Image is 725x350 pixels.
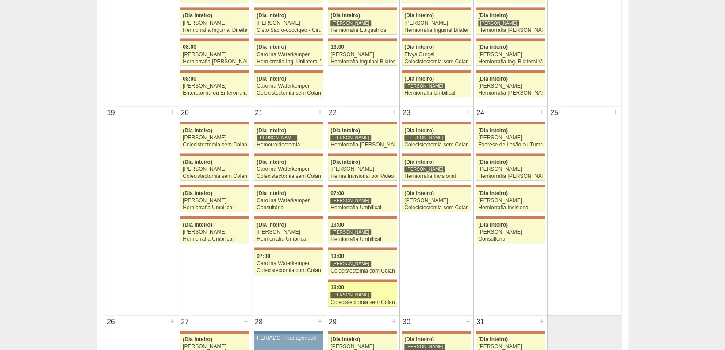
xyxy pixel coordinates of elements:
a: (Dia inteiro) [PERSON_NAME] Herniorrafia Umbilical [254,219,323,243]
span: (Dia inteiro) [257,222,286,228]
a: (Dia inteiro) [PERSON_NAME] Herniorrafia Umbilical [402,73,471,97]
div: Colecistectomia com Colangiografia VL [257,268,321,273]
div: 23 [400,106,414,119]
div: Key: Maria Braido [402,185,471,187]
div: Herniorrafia Inguinal Bilateral [404,27,468,33]
div: Key: Maria Braido [328,279,397,282]
div: Carolina Waterkemper [257,52,321,58]
span: (Dia inteiro) [183,336,212,342]
a: (Dia inteiro) [PERSON_NAME] Herniorrafia Umbilical [180,219,249,243]
div: Carolina Waterkemper [257,261,321,266]
div: Carolina Waterkemper [257,166,321,172]
div: 24 [474,106,487,119]
a: (Dia inteiro) Carolina Waterkemper Consultório [254,187,323,212]
div: Herniorrafia [PERSON_NAME] [183,59,247,65]
div: Key: Maria Braido [180,216,249,219]
div: Colecistectomia sem Colangiografia [404,142,468,148]
a: (Dia inteiro) Carolina Waterkemper Colecistectomia sem Colangiografia [254,156,323,181]
div: [PERSON_NAME] [478,20,519,27]
span: (Dia inteiro) [404,12,434,19]
div: [PERSON_NAME] [404,166,445,173]
div: [PERSON_NAME] [330,135,371,141]
div: [PERSON_NAME] [183,52,247,58]
div: Key: Maria Braido [402,7,471,10]
div: Key: Maria Braido [180,122,249,124]
a: (Dia inteiro) Elvys Gurgel Colecistectomia sem Colangiografia VL [402,41,471,66]
div: Exerese de Lesão ou Tumor de Pele [478,142,542,148]
div: Key: Maria Braido [254,153,323,156]
a: (Dia inteiro) [PERSON_NAME] Exerese de Lesão ou Tumor de Pele [476,124,545,149]
a: (Dia inteiro) [PERSON_NAME] Herniorrafia [PERSON_NAME] [476,156,545,181]
div: [PERSON_NAME] [257,20,321,26]
a: (Dia inteiro) Carolina Waterkemper Colecistectomia sem Colangiografia VL [254,73,323,97]
a: (Dia inteiro) [PERSON_NAME] Herniorrafia Inguinal Direita [180,10,249,35]
a: (Dia inteiro) [PERSON_NAME] Colecistectomia sem Colangiografia [180,156,249,181]
div: 28 [252,315,266,329]
div: Key: Maria Braido [402,331,471,334]
div: [PERSON_NAME] [478,166,542,172]
div: Key: Maria Braido [476,331,545,334]
div: Key: Maria Braido [402,153,471,156]
div: Key: Maria Braido [476,122,545,124]
div: Key: Maria Braido [476,216,545,219]
span: (Dia inteiro) [478,159,508,165]
div: Key: Maria Braido [328,216,397,219]
div: [PERSON_NAME] [183,83,247,89]
div: Key: Maria Braido [402,122,471,124]
div: Key: Maria Braido [328,185,397,187]
div: Herniorrafia Epigástrica [330,27,395,33]
span: 08:00 [183,44,196,50]
a: (Dia inteiro) [PERSON_NAME] Hemorroidectomia [254,124,323,149]
div: [PERSON_NAME] [330,229,371,235]
div: Key: Maria Braido [328,38,397,41]
span: (Dia inteiro) [183,222,212,228]
div: [PERSON_NAME] [404,135,445,141]
div: [PERSON_NAME] [183,229,247,235]
span: 07:00 [330,190,344,196]
div: Colecistectomia sem Colangiografia [257,173,321,179]
div: Key: Maria Braido [476,185,545,187]
div: Key: Maria Braido [402,38,471,41]
a: (Dia inteiro) [PERSON_NAME] Herniorrafia [PERSON_NAME] [476,73,545,97]
div: + [538,106,545,118]
a: (Dia inteiro) [PERSON_NAME] Hernia Incisional por Video [328,156,397,181]
a: (Dia inteiro) Carolina Waterkemper Herniorrafia Ing. Unilateral VL [254,41,323,66]
a: 13:00 [PERSON_NAME] Herniorrafia Umbilical [328,219,397,243]
div: [PERSON_NAME] [330,344,395,350]
div: Herniorrafia [PERSON_NAME] [478,90,542,96]
span: (Dia inteiro) [478,76,508,82]
span: (Dia inteiro) [478,190,508,196]
div: [PERSON_NAME] [330,197,371,204]
a: (Dia inteiro) [PERSON_NAME] Colecistectomia sem Colangiografia [402,124,471,149]
span: (Dia inteiro) [183,12,212,19]
a: 07:00 Carolina Waterkemper Colecistectomia com Colangiografia VL [254,250,323,275]
div: Key: Maria Braido [254,216,323,219]
div: [PERSON_NAME] [330,166,395,172]
div: [PERSON_NAME] [478,135,542,141]
span: 08:00 [183,76,196,82]
a: (Dia inteiro) [PERSON_NAME] Herniorrafia [PERSON_NAME] [328,124,397,149]
div: + [390,315,398,327]
div: Herniorrafia Inguinal Direita [183,27,247,33]
div: Key: Maria Braido [254,38,323,41]
a: 08:00 [PERSON_NAME] Herniorrafia [PERSON_NAME] [180,41,249,66]
div: Herniorrafia Umbilical [183,205,247,211]
div: 27 [178,315,192,329]
div: Key: Maria Braido [476,38,545,41]
div: Key: Maria Braido [402,70,471,73]
a: (Dia inteiro) [PERSON_NAME] Consultório [476,219,545,243]
div: + [169,315,176,327]
a: (Dia inteiro) [PERSON_NAME] Herniorrafia Umbilical [180,187,249,212]
span: (Dia inteiro) [404,127,434,134]
div: [PERSON_NAME] [404,83,445,89]
span: (Dia inteiro) [478,12,508,19]
span: (Dia inteiro) [478,222,508,228]
span: 13:00 [330,44,344,50]
span: 13:00 [330,222,344,228]
a: (Dia inteiro) [PERSON_NAME] Herniorrafia Inguinal Bilateral [402,10,471,35]
div: Herniorrafia [PERSON_NAME] [478,173,542,179]
div: + [612,106,619,118]
div: Key: Maria Braido [328,153,397,156]
div: [PERSON_NAME] [478,344,542,350]
div: Herniorrafia Inguinal Bilateral [330,59,395,65]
